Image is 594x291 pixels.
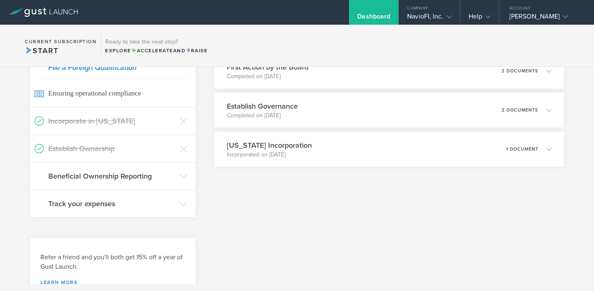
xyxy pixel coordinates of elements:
div: Help [469,12,490,25]
div: Explore [105,47,207,54]
h2: Current Subscription [25,39,97,44]
a: Ensuring operational compliance [30,79,196,107]
h3: Refer a friend and you'll both get 15% off a year of Gust Launch. [40,253,185,272]
span: Ensuring operational compliance [34,79,191,107]
h3: Ready to take the next step? [105,39,207,45]
h3: Incorporate in [US_STATE] [48,116,176,126]
p: 1 document [506,147,538,151]
div: Ready to take the next step?ExploreAccelerateandRaise [101,33,212,58]
a: File a Foreign Qualification [48,64,177,71]
h3: Beneficial Ownership Reporting [48,171,176,182]
h3: Establish Governance [227,101,298,112]
a: Learn more [40,280,185,285]
h3: First Action by the Board [227,62,309,72]
p: 2 documents [502,108,538,112]
h3: Establish Ownership [48,143,176,154]
div: Dashboard [357,12,390,25]
p: Incorporated on [DATE] [227,151,312,159]
div: NavioFI, Inc. [407,12,451,25]
h3: Track your expenses [48,198,176,209]
p: Completed on [DATE] [227,72,309,81]
h3: [US_STATE] Incorporation [227,140,312,151]
div: [PERSON_NAME] [509,12,580,25]
p: Completed on [DATE] [227,112,298,120]
span: and [131,48,186,54]
p: 2 documents [502,69,538,73]
span: Start [25,46,58,55]
span: Accelerate [131,48,173,54]
span: Raise [186,48,207,54]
